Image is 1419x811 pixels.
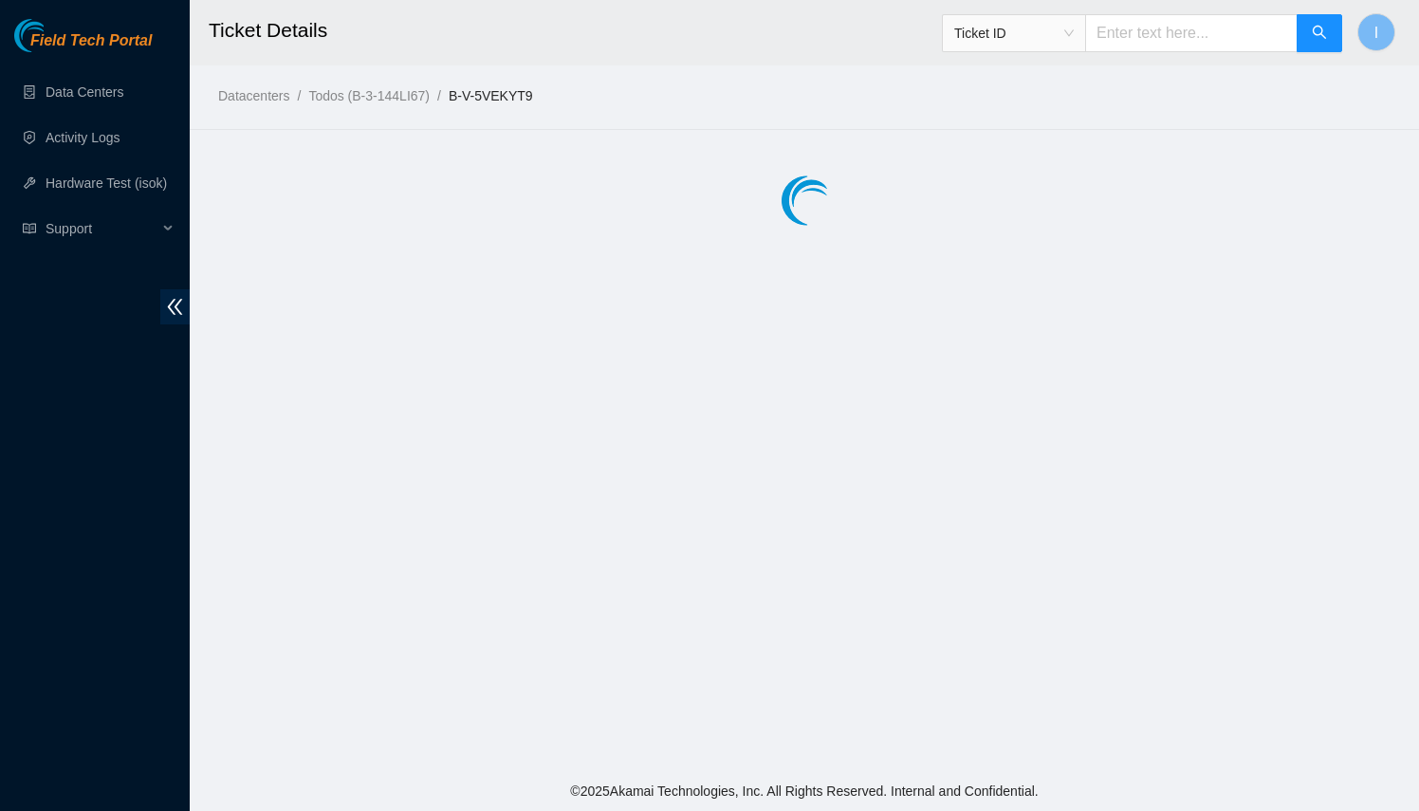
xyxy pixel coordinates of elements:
footer: © 2025 Akamai Technologies, Inc. All Rights Reserved. Internal and Confidential. [190,771,1419,811]
a: Activity Logs [46,130,120,145]
span: read [23,222,36,235]
span: / [297,88,301,103]
button: I [1357,13,1395,51]
button: search [1297,14,1342,52]
a: Data Centers [46,84,123,100]
span: I [1374,21,1378,45]
span: Field Tech Portal [30,32,152,50]
span: search [1312,25,1327,43]
span: double-left [160,289,190,324]
a: Datacenters [218,88,289,103]
a: Akamai TechnologiesField Tech Portal [14,34,152,59]
a: Hardware Test (isok) [46,175,167,191]
a: B-V-5VEKYT9 [449,88,533,103]
span: Support [46,210,157,248]
a: Todos (B-3-144LI67) [308,88,430,103]
input: Enter text here... [1085,14,1298,52]
span: / [437,88,441,103]
img: Akamai Technologies [14,19,96,52]
span: Ticket ID [954,19,1074,47]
